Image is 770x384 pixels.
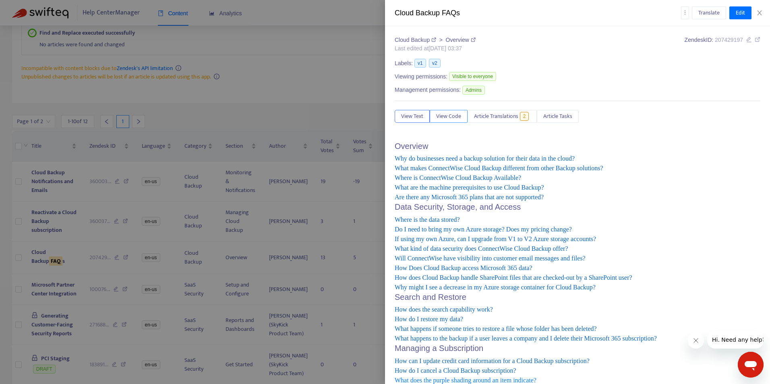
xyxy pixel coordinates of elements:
[395,284,596,291] a: Why might I see a decrease in my Azure storage container for Cloud Backup?
[395,265,532,271] a: How Does Cloud Backup access Microsoft 365 data?
[414,59,426,68] span: v1
[698,8,720,17] span: Translate
[462,86,485,95] span: Admins
[401,112,423,121] span: View Text
[395,306,493,313] a: How does the search capability work?
[395,8,681,19] div: Cloud Backup FAQs
[736,8,745,17] span: Edit
[756,10,763,16] span: close
[395,165,603,171] a: What makes ConnectWise Cloud Backup different from other Backup solutions?
[395,343,760,353] h2: Managing a Subscription
[468,110,537,123] button: Article Translations2
[520,112,529,121] span: 2
[688,332,704,349] iframe: Close message
[395,335,657,342] a: What happens to the backup if a user leaves a company and I delete their Microsoft 365 subscription?
[395,175,521,181] a: Where is ConnectWise Cloud Backup Available?
[429,59,441,68] span: v2
[395,72,447,81] span: Viewing permissions:
[738,352,764,378] iframe: Button to launch messaging window
[395,275,632,281] a: How does Cloud Backup handle SharePoint files that are checked-out by a SharePoint user?
[395,216,460,223] font: Where is the data stored?
[430,110,468,123] button: View Code
[681,6,689,19] button: more
[446,37,476,43] a: Overview
[5,6,58,12] span: Hi. Need any help?
[395,202,760,212] h2: Data Security, Storage, and Access
[543,112,572,121] span: Article Tasks
[395,245,568,252] font: What kind of data security does ConnectWise Cloud Backup offer?
[395,316,463,322] a: How do I restore my data?
[395,110,430,123] button: View Text
[729,6,751,19] button: Edit
[685,36,760,53] div: Zendesk ID:
[537,110,579,123] button: Article Tasks
[436,112,461,121] span: View Code
[395,36,476,44] div: >
[395,86,461,94] span: Management permissions:
[395,358,590,364] a: How can I update credit card information for a Cloud Backup subscription?
[395,274,632,281] font: How does Cloud Backup handle SharePoint files that are checked-out by a SharePoint user?
[395,184,544,191] a: What are the machine prerequisites to use Cloud Backup?
[692,6,726,19] button: Translate
[395,292,760,302] h2: Search and Restore
[754,9,765,17] button: Close
[474,112,518,121] span: Article Translations
[682,10,688,15] span: more
[395,255,586,262] a: Will ConnectWise have visibility into customer email messages and files?
[395,367,516,374] a: How do I cancel a Cloud Backup subscription?
[395,217,460,223] a: Where is the data stored?
[715,37,743,43] span: 207429197
[395,141,760,151] h2: Overview
[395,194,544,200] a: Are there any Microsoft 365 plans that are not supported?
[395,326,597,332] a: What happens if someone tries to restore a file whose folder has been deleted?
[395,174,521,181] font: Where is ConnectWise Cloud Backup Available?
[395,155,575,162] a: Why do businesses need a backup solution for their data in the cloud?
[395,37,438,43] a: Cloud Backup
[395,226,572,233] a: Do I need to bring my own Azure storage? Does my pricing change?
[395,44,476,53] div: Last edited at [DATE] 03:37
[395,367,516,374] font: How do I cancel a Cloud Backup subscription?
[449,72,496,81] span: Visible to everyone
[395,59,413,68] span: Labels:
[395,236,596,242] a: If using my own Azure, can I upgrade from V1 to V2 Azure storage accounts?
[395,325,597,332] font: What happens if someone tries to restore a file whose folder has been deleted?
[707,331,764,349] iframe: Message from company
[395,377,536,384] a: What does the purple shading around an item indicate?
[395,246,568,252] a: What kind of data security does ConnectWise Cloud Backup offer?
